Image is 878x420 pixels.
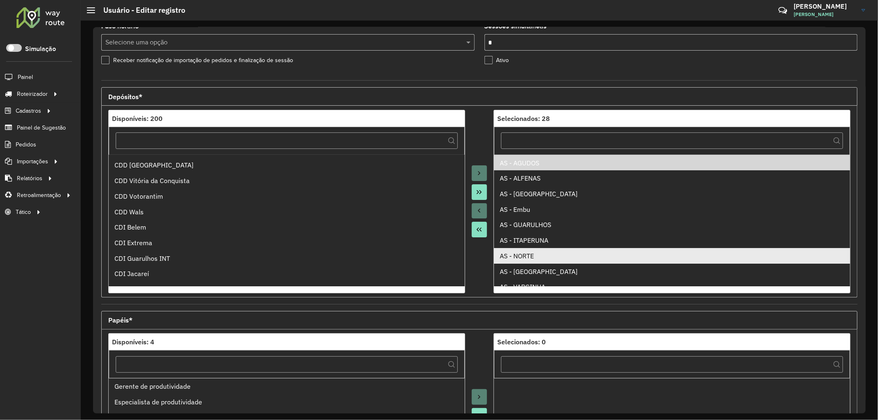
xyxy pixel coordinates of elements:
[500,173,844,183] div: AS - ALFENAS
[17,157,48,166] span: Importações
[497,337,847,347] div: Selecionados: 0
[114,397,459,407] div: Especialista de produtividade
[25,44,56,54] label: Simulação
[114,222,459,232] div: CDI Belem
[472,184,487,200] button: Move All to Target
[794,2,855,10] h3: [PERSON_NAME]
[114,191,459,201] div: CDD Votorantim
[16,140,36,149] span: Pedidos
[16,107,41,115] span: Cadastros
[17,191,61,200] span: Retroalimentação
[114,176,459,186] div: CDD Vitória da Conquista
[17,90,48,98] span: Roteirizador
[774,2,792,19] a: Contato Rápido
[112,337,461,347] div: Disponíveis: 4
[500,267,844,276] div: AS - [GEOGRAPHIC_DATA]
[114,253,459,263] div: CDI Guarulhos INT
[500,251,844,261] div: AS - NORTE
[497,114,847,123] div: Selecionados: 28
[108,93,142,100] span: Depósitos*
[500,220,844,230] div: AS - GUARULHOS
[500,189,844,199] div: AS - [GEOGRAPHIC_DATA]
[794,11,855,18] span: [PERSON_NAME]
[114,269,459,278] div: CDI Jacareí
[95,6,185,15] h2: Usuário - Editar registro
[114,160,459,170] div: CDD [GEOGRAPHIC_DATA]
[484,56,509,65] label: Ativo
[114,207,459,217] div: CDD Wals
[16,208,31,216] span: Tático
[500,158,844,168] div: AS - AGUDOS
[112,114,461,123] div: Disponíveis: 200
[101,56,293,65] label: Receber notificação de importação de pedidos e finalização de sessão
[472,222,487,237] button: Move All to Source
[108,317,133,323] span: Papéis*
[500,235,844,245] div: AS - ITAPERUNA
[500,282,844,292] div: AS - VARGINHA
[114,284,459,294] div: CDI Jaguariúna
[18,73,33,81] span: Painel
[114,238,459,248] div: CDI Extrema
[500,204,844,214] div: AS - Embu
[114,381,459,391] div: Gerente de produtividade
[17,123,66,132] span: Painel de Sugestão
[17,174,42,183] span: Relatórios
